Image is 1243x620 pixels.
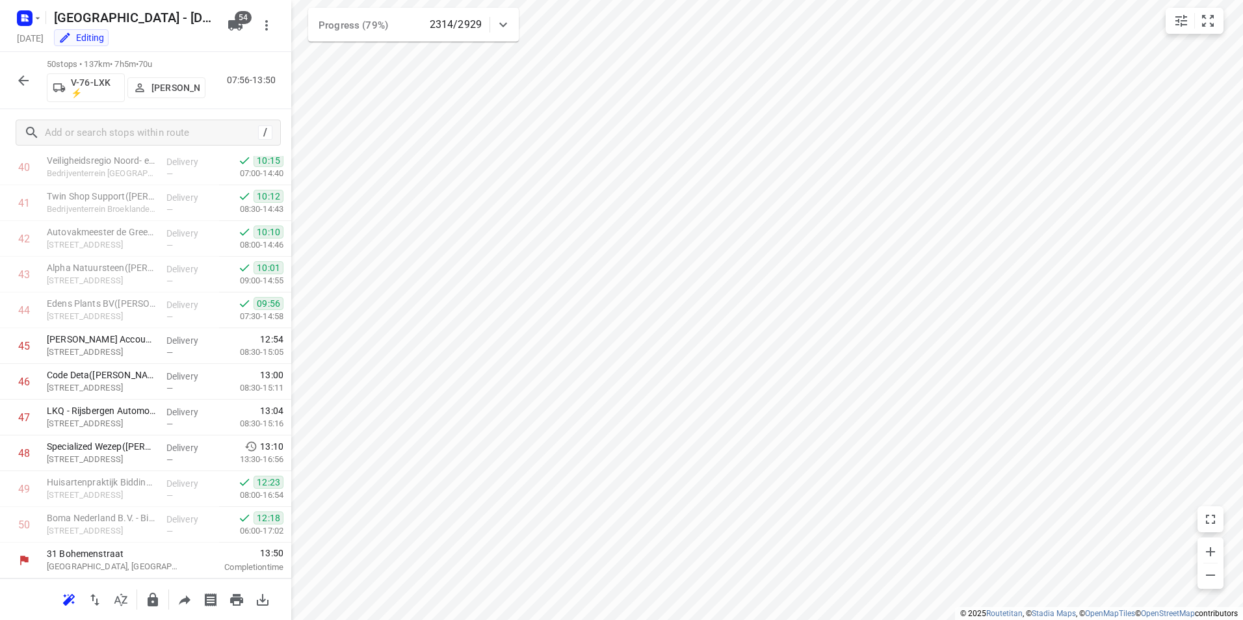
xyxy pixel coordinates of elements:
[238,154,251,167] svg: Done
[166,419,173,429] span: —
[47,547,182,560] p: 31 Bohemenstraat
[47,297,156,310] p: Edens Plants BV(José van den Broek)
[138,59,152,69] span: 70u
[47,346,156,359] p: [STREET_ADDRESS]
[198,547,283,560] span: 13:50
[166,312,173,322] span: —
[1032,609,1076,618] a: Stadia Maps
[47,73,125,102] button: V-76-LXK ⚡
[47,560,182,573] p: [GEOGRAPHIC_DATA], [GEOGRAPHIC_DATA]
[319,19,388,31] span: Progress (79%)
[47,58,205,71] p: 50 stops • 137km • 7h5m
[166,169,173,179] span: —
[18,197,30,209] div: 41
[1141,609,1195,618] a: OpenStreetMap
[260,404,283,417] span: 13:04
[238,476,251,489] svg: Done
[254,226,283,239] span: 10:10
[18,268,30,281] div: 43
[166,298,215,311] p: Delivery
[47,167,156,180] p: Bedrijventerrein oostendorp, Elburg
[47,417,156,430] p: Rendementstraat 9, Hattemerbroek
[47,154,156,167] p: Veiligheidsregio Noord- en Oost - Gelderland - Elburg(Adrie Mauritz)
[238,190,251,203] svg: Done
[198,561,283,574] p: Completion time
[260,368,283,381] span: 13:00
[18,161,30,174] div: 40
[166,348,173,357] span: —
[18,483,30,495] div: 49
[166,276,173,286] span: —
[166,406,215,419] p: Delivery
[82,593,108,605] span: Reverse route
[59,31,104,44] div: You are currently in edit mode.
[47,440,156,453] p: Specialized Wezep(Henk Schra)
[166,526,173,536] span: —
[219,239,283,252] p: 08:00-14:46
[166,513,215,526] p: Delivery
[219,310,283,323] p: 07:30-14:58
[47,190,156,203] p: Twin Shop Support(Marco Wellink)
[254,476,283,489] span: 12:23
[166,334,215,347] p: Delivery
[56,593,82,605] span: Reoptimize route
[47,404,156,417] p: LKQ - Rijsbergen Automotive B.V. - Hattemerbroek (incl. RFC)(Maud Ochse)
[47,239,156,252] p: Watermuntstraat 9, Elburg
[166,455,173,465] span: —
[238,226,251,239] svg: Done
[166,441,215,454] p: Delivery
[198,593,224,605] span: Print shipping labels
[219,274,283,287] p: 09:00-14:55
[254,12,280,38] button: More
[47,226,156,239] p: Autovakmeester de Greef(Gert-Jan de Greef)
[18,411,30,424] div: 47
[430,17,482,32] p: 2314/2929
[960,609,1238,618] li: © 2025 , © , © © contributors
[18,340,30,352] div: 45
[166,155,215,168] p: Delivery
[18,376,30,388] div: 46
[166,383,173,393] span: —
[219,453,283,466] p: 13:30-16:56
[47,368,156,381] p: Code Deta(Inge Limburg - Bisschop)
[151,83,200,93] p: [PERSON_NAME]
[166,370,215,383] p: Delivery
[47,310,156,323] p: Zuiderzeestraatweg 410, Wezep
[47,261,156,274] p: Alpha Natuursteen(Gianni Van der Weerd)
[244,440,257,453] svg: Early
[166,227,215,240] p: Delivery
[219,381,283,394] p: 08:30-15:11
[136,59,138,69] span: •
[49,7,217,28] h5: [GEOGRAPHIC_DATA] - [DATE]
[18,233,30,245] div: 42
[260,333,283,346] span: 12:54
[219,203,283,216] p: 08:30-14:43
[308,8,519,42] div: Progress (79%)2314/2929
[235,11,252,24] span: 54
[18,447,30,459] div: 48
[71,77,119,98] p: V-76-LXK ⚡
[140,587,166,613] button: Lock route
[238,511,251,524] svg: Done
[47,333,156,346] p: KRC Van Elderen Accountants - Wezep(Lydia Beekhof)
[47,489,156,502] p: Cultuursingel 4, Biddinghuizen
[166,205,173,214] span: —
[254,190,283,203] span: 10:12
[219,524,283,537] p: 06:00-17:02
[12,31,49,45] h5: Project date
[108,593,134,605] span: Sort by time window
[127,77,205,98] button: [PERSON_NAME]
[250,593,276,605] span: Download route
[47,203,156,216] p: Bedrijventerrein Broeklanden, Elburg
[254,297,283,310] span: 09:56
[986,609,1023,618] a: Routetitan
[166,240,173,250] span: —
[47,476,156,489] p: Huisartenpraktijk Biddinghuizen(Ap de Boer)
[219,346,283,359] p: 08:30-15:05
[172,593,198,605] span: Share route
[224,593,250,605] span: Print route
[166,491,173,500] span: —
[238,297,251,310] svg: Done
[166,263,215,276] p: Delivery
[47,381,156,394] p: Rendementstraat 7, Hattemerbroek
